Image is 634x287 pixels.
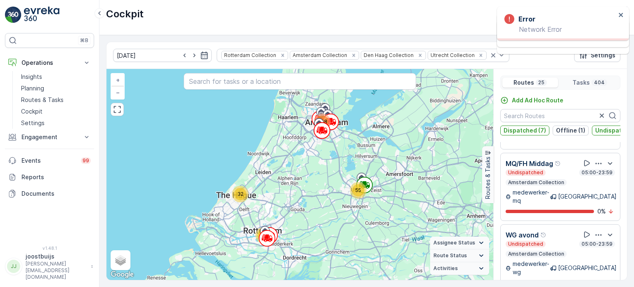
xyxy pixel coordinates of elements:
[555,160,561,167] div: Help Tooltip Icon
[484,157,492,199] p: Routes & Tasks
[21,173,91,181] p: Reports
[18,71,94,83] a: Insights
[558,264,617,272] p: [GEOGRAPHIC_DATA]
[5,246,94,251] span: v 1.48.1
[518,14,535,24] h3: Error
[106,7,144,21] p: Cockpit
[556,126,585,135] p: Offline (1)
[500,96,563,104] a: Add Ad Hoc Route
[26,261,87,280] p: [PERSON_NAME][EMAIL_ADDRESS][DOMAIN_NAME]
[5,252,94,280] button: JJjoostbuijs[PERSON_NAME][EMAIL_ADDRESS][DOMAIN_NAME]
[18,106,94,117] a: Cockpit
[111,74,124,86] a: Zoom In
[5,129,94,145] button: Engagement
[355,187,361,193] span: 55
[507,251,565,257] p: Amsterdam Collection
[506,230,539,240] p: WG avond
[18,83,94,94] a: Planning
[222,51,277,59] div: Rotterdam Collection
[111,86,124,99] a: Zoom Out
[116,89,120,96] span: −
[572,78,590,87] p: Tasks
[184,73,416,90] input: Search for tasks or a location
[5,185,94,202] a: Documents
[5,152,94,169] a: Events99
[597,207,606,216] p: 0 %
[21,96,64,104] p: Routes & Tasks
[513,188,550,205] p: medewerker-mq
[597,279,606,287] p: 0 %
[513,260,550,276] p: medewerker-wg
[290,51,348,59] div: Amsterdam Collection
[361,51,415,59] div: Den Haag Collection
[591,51,615,59] p: Settings
[237,191,244,197] span: 32
[504,26,616,33] p: Network Error
[433,252,467,259] span: Route Status
[18,117,94,129] a: Settings
[5,169,94,185] a: Reports
[430,249,489,262] summary: Route Status
[232,186,248,202] div: 32
[116,76,120,83] span: +
[111,251,130,269] a: Layers
[512,96,563,104] p: Add Ad Hoc Route
[593,79,606,86] p: 404
[21,133,78,141] p: Engagement
[574,49,620,62] button: Settings
[109,269,136,280] a: Open this area in Google Maps (opens a new window)
[5,7,21,23] img: logo
[21,190,91,198] p: Documents
[433,265,458,272] span: Activities
[278,52,287,59] div: Remove Rotterdam Collection
[581,169,613,176] p: 05:00-23:59
[500,109,620,122] input: Search Routes
[314,114,331,130] div: 248
[255,227,272,244] div: 69
[21,59,78,67] p: Operations
[507,169,544,176] p: Undispatched
[433,240,475,246] span: Assignee Status
[21,157,76,165] p: Events
[618,12,624,19] button: close
[109,269,136,280] img: Google
[21,84,44,93] p: Planning
[500,126,549,135] button: Dispatched (7)
[540,232,547,238] div: Help Tooltip Icon
[537,79,545,86] p: 25
[24,7,59,23] img: logo_light-DOdMpM7g.png
[26,252,87,261] p: joostbuijs
[18,94,94,106] a: Routes & Tasks
[507,241,544,247] p: Undispatched
[430,262,489,275] summary: Activities
[506,159,553,168] p: MQ/FH Middag
[416,52,425,59] div: Remove Den Haag Collection
[113,49,212,62] input: dd/mm/yyyy
[5,55,94,71] button: Operations
[430,237,489,249] summary: Assignee Status
[349,52,358,59] div: Remove Amsterdam Collection
[558,192,617,201] p: [GEOGRAPHIC_DATA]
[504,126,546,135] p: Dispatched (7)
[507,179,565,186] p: Amsterdam Collection
[80,37,88,44] p: ⌘B
[513,78,534,87] p: Routes
[21,107,43,116] p: Cockpit
[476,52,485,59] div: Remove Utrecht Collection
[581,241,613,247] p: 05:00-23:59
[83,157,89,164] p: 99
[21,73,42,81] p: Insights
[21,119,45,127] p: Settings
[350,182,367,199] div: 55
[553,126,589,135] button: Offline (1)
[7,260,20,273] div: JJ
[428,51,476,59] div: Utrecht Collection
